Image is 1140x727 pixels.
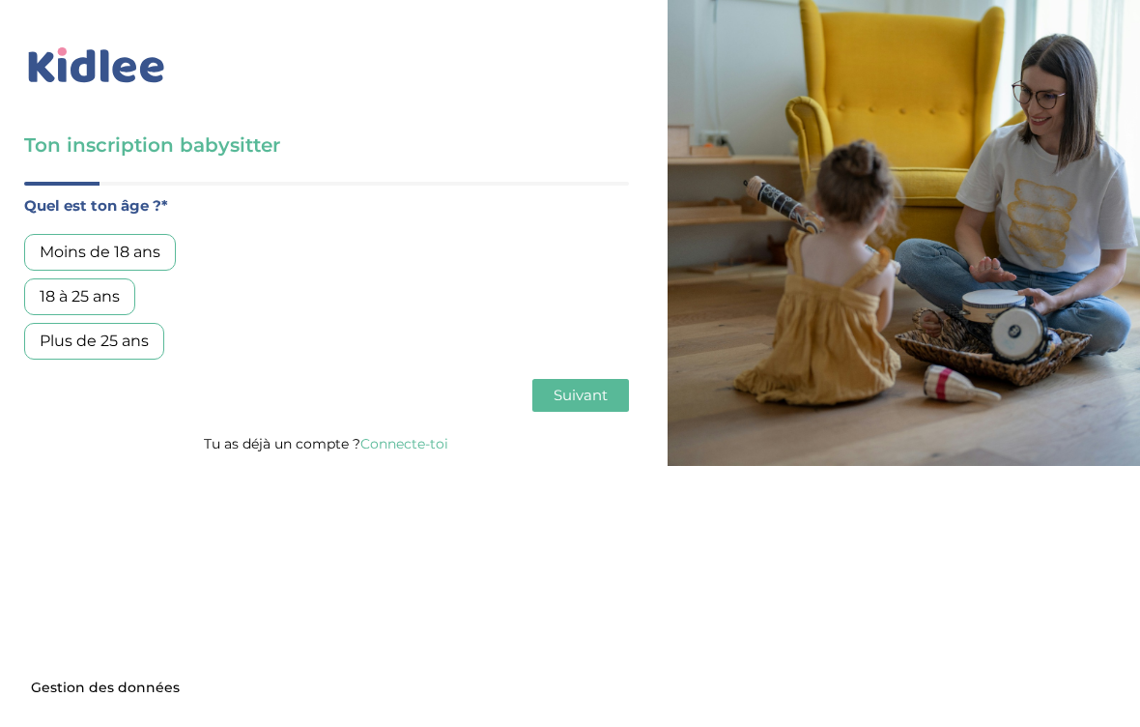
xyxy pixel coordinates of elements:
[24,193,629,218] label: Quel est ton âge ?*
[19,668,191,709] button: Gestion des données
[24,323,164,360] div: Plus de 25 ans
[24,234,176,271] div: Moins de 18 ans
[24,278,135,315] div: 18 à 25 ans
[24,131,629,159] h3: Ton inscription babysitter
[360,435,448,452] a: Connecte-toi
[554,386,608,404] span: Suivant
[24,44,169,88] img: logo_kidlee_bleu
[532,379,629,412] button: Suivant
[24,431,629,456] p: Tu as déjà un compte ?
[24,379,115,412] button: Précédent
[31,680,180,697] span: Gestion des données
